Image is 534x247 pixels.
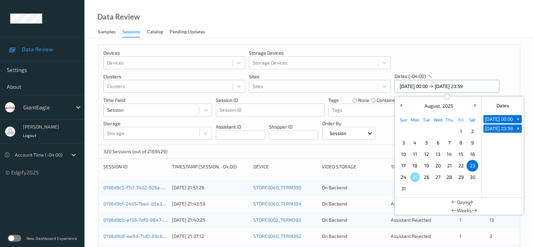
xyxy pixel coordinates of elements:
div: Video Storage [322,163,386,170]
div: Choose Monday August 04 of 2025 [409,137,421,148]
span: 21 [444,161,454,170]
div: Choose Friday August 08 of 2025 [455,137,466,148]
div: Timestamp (Session, -04:00) [172,163,249,170]
span: 26 [422,172,431,182]
div: Fri [455,114,466,126]
span: 13 [433,149,442,159]
div: Sun [398,114,409,126]
div: Catalog [147,28,163,37]
span: 7 [444,138,454,147]
div: Choose Saturday September 06 of 2025 [466,183,478,194]
span: Days [457,199,467,205]
div: Choose Tuesday July 29 of 2025 [421,126,432,137]
div: Mon [409,114,421,126]
div: Choose Wednesday August 06 of 2025 [432,137,443,148]
div: Choose Thursday July 31 of 2025 [443,126,455,137]
span: 5 [422,138,431,147]
div: Choose Thursday August 28 of 2025 [443,171,455,183]
div: Choose Monday August 11 of 2025 [409,148,421,160]
span: Assistant Rejected (2) [391,201,438,207]
span: 4 [410,138,419,147]
button: + [514,115,522,123]
span: 29 [456,172,465,182]
div: Choose Monday August 25 of 2025 [409,171,421,183]
a: Pending Updates [170,27,212,37]
span: 28 [444,172,454,182]
span: + [514,125,522,132]
span: 10 [399,149,408,159]
span: 17 [399,161,408,170]
a: Samples [98,27,122,37]
div: Choose Saturday August 30 of 2025 [466,171,478,183]
div: On Backend [322,184,386,191]
div: Pending Updates [170,28,205,37]
div: Choose Friday August 01 of 2025 [455,126,466,137]
p: Assistant ID [216,123,265,130]
div: Session ID [103,163,167,170]
span: 20 [433,161,442,170]
p: Session ID [216,97,325,104]
span: 1 [459,233,461,239]
p: Order By [322,120,376,127]
a: Sessions [122,27,147,37]
a: STORE0040_TERM392 [253,233,301,239]
span: 24 [399,172,408,182]
span: Assistant Rejected [391,217,431,223]
div: On Backend [322,217,386,223]
span: + [514,116,522,123]
p: Tags [328,97,338,104]
div: Choose Sunday August 31 of 2025 [398,183,409,194]
span: 25 [410,172,419,182]
div: Sessions [122,28,140,37]
p: 320 Sessions (out of 2169429) [103,148,168,155]
div: Tags [391,163,455,170]
span: 3 [399,138,408,147]
span: August [423,103,439,109]
a: STORE0040_TERM390 [253,185,301,190]
span: 3 [489,233,492,239]
span: 1 [459,217,461,223]
div: Device [253,163,317,170]
p: Storage Devices [249,50,391,56]
div: Choose Saturday August 02 of 2025 [466,126,478,137]
div: Choose Tuesday August 19 of 2025 [421,160,432,171]
div: Choose Saturday August 16 of 2025 [466,148,478,160]
div: Choose Sunday August 24 of 2025 [398,171,409,183]
div: Choose Thursday August 14 of 2025 [443,148,455,160]
span: 18 [410,161,419,170]
a: 0198d9bb-e156-7df0-9847-8511609ad38c [103,217,195,223]
span: 31 [399,184,408,193]
span: 8 [456,138,465,147]
a: Catalog [147,27,170,37]
div: Choose Sunday August 17 of 2025 [398,160,409,171]
div: [DATE] 21:37:12 [172,233,249,240]
div: [DATE] 21:40:25 [172,217,249,223]
a: 0198d9b8-ee8d-71d0-89c6-97dcd0922a89 [103,233,197,239]
div: Choose Saturday August 09 of 2025 [466,137,478,148]
a: 0198d9c5-f7cf-7402-926a-bbbe734bf3c9 [103,185,193,190]
div: [DATE] 21:51:26 [172,184,249,191]
a: STORE0002_TERM393 [253,217,301,223]
p: Devices [103,50,245,56]
span: 2 [467,127,477,136]
button: + [514,125,522,133]
span: 23 [467,161,477,170]
div: Choose Thursday August 07 of 2025 [443,137,455,148]
div: Choose Friday September 05 of 2025 [455,183,466,194]
span: 13 [489,217,494,223]
label: none [358,97,370,104]
div: Choose Monday August 18 of 2025 [409,160,421,171]
div: Choose Friday August 22 of 2025 [455,160,466,171]
span: 11 [410,149,419,159]
div: Choose Sunday August 03 of 2025 [398,137,409,148]
p: Session [327,130,349,137]
a: 0198d9bf-2405-7be4-b5e3-cc2ab9aa6129 [103,201,195,207]
div: Data Review [97,13,140,20]
a: STORE0040_TERM394 [253,201,302,207]
p: Time Field [103,97,212,104]
div: Choose Friday August 15 of 2025 [455,148,466,160]
div: [DATE] 21:43:59 [172,200,249,207]
div: Thu [443,114,455,126]
div: Choose Thursday September 04 of 2025 [443,183,455,194]
div: Choose Sunday July 27 of 2025 [398,126,409,137]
